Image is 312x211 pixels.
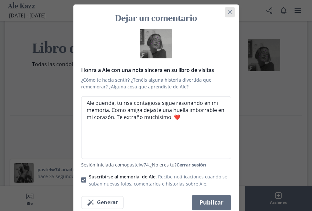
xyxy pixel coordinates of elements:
span: ¿Cómo te hacía sentir? ¿Tenéis alguna historia divertida que rememorar? ¿Alguna cosa que aprendis... [81,76,227,90]
span: Generar [97,199,118,206]
button: Cerrar sesión [177,162,206,168]
span: Recibe notificaciones cuando se suban nuevas fotos, comentarios e historias sobre Ale. [89,174,227,187]
h3: Dejar un comentario [86,12,226,24]
button: Publicar [192,195,231,210]
img: Ale [140,26,172,58]
span: Suscribirse al memorial de Ale. [89,174,157,180]
a: pastelw74 [127,162,149,168]
textarea: Ale querida, tu risa contagiosa sigue resonando en mi memoria. Como amiga dejaste una huella imbo... [81,96,231,159]
p: Sesión iniciada como . ¿No eres tú? [81,162,231,168]
button: Close [225,7,235,17]
span: Honra a Ale con una nota sincera en su libro de visitas [81,66,227,74]
button: Generar [81,196,124,209]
